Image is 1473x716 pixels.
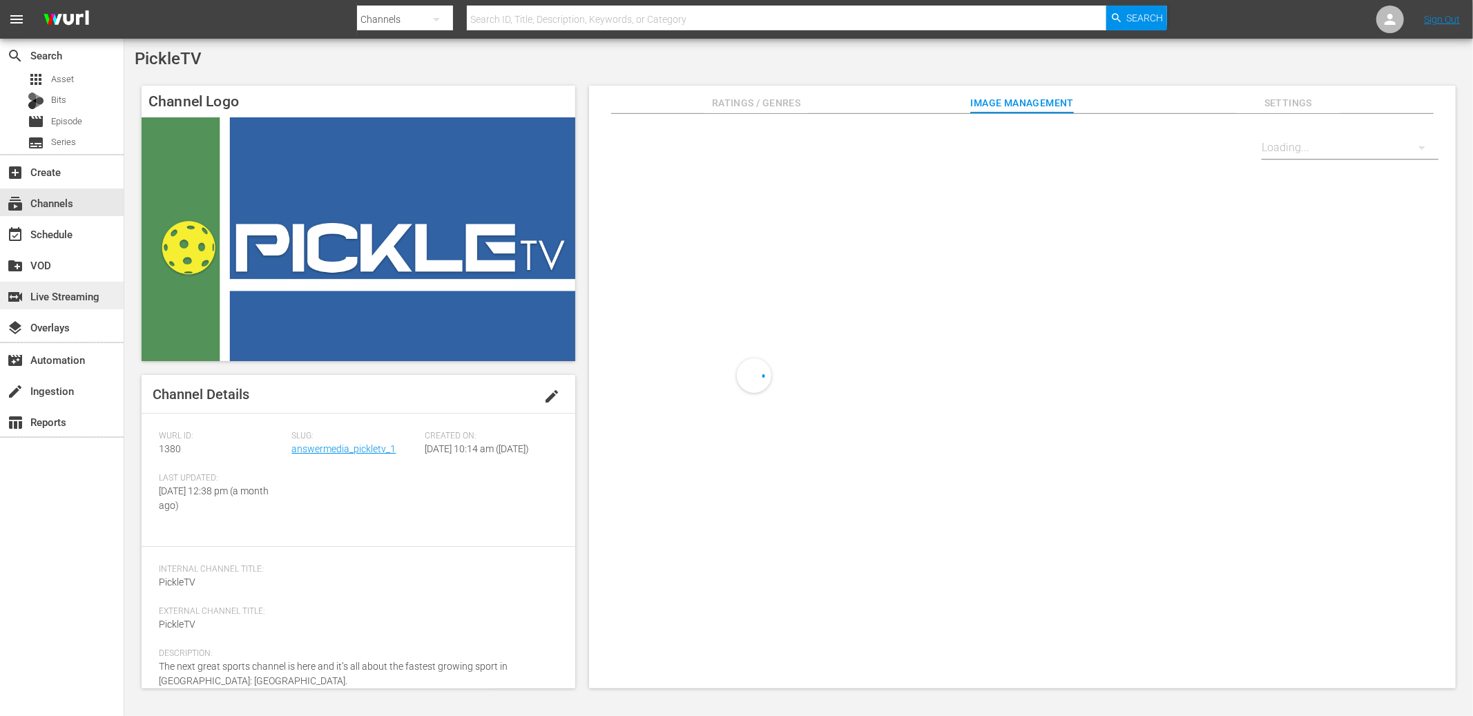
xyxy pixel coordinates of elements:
[7,226,23,243] span: Schedule
[159,564,551,575] span: Internal Channel Title:
[292,443,396,454] a: answermedia_pickletv_1
[142,86,575,117] h4: Channel Logo
[7,258,23,274] span: VOD
[159,431,285,442] span: Wurl ID:
[1106,6,1167,30] button: Search
[1127,6,1164,30] span: Search
[159,473,285,484] span: Last Updated:
[7,48,23,64] span: Search
[28,113,44,130] span: Episode
[7,352,23,369] span: Automation
[159,485,269,511] span: [DATE] 12:38 pm (a month ago)
[7,383,23,400] span: Ingestion
[292,431,418,442] span: Slug:
[51,93,66,107] span: Bits
[704,95,808,112] span: Ratings / Genres
[28,93,44,109] div: Bits
[7,320,23,336] span: Overlays
[51,135,76,149] span: Series
[1236,95,1340,112] span: Settings
[51,115,82,128] span: Episode
[51,72,74,86] span: Asset
[8,11,25,28] span: menu
[159,661,508,686] span: The next great sports channel is here and it’s all about the fastest growing sport in [GEOGRAPHIC...
[425,431,551,442] span: Created On:
[33,3,99,36] img: ans4CAIJ8jUAAAAAAAAAAAAAAAAAAAAAAAAgQb4GAAAAAAAAAAAAAAAAAAAAAAAAJMjXAAAAAAAAAAAAAAAAAAAAAAAAgAT5G...
[159,619,195,630] span: PickleTV
[970,95,1074,112] span: Image Management
[135,49,202,68] span: PickleTV
[28,71,44,88] span: Asset
[7,289,23,305] span: Live Streaming
[7,195,23,212] span: Channels
[159,648,551,659] span: Description:
[159,443,181,454] span: 1380
[535,380,568,413] button: edit
[28,135,44,151] span: Series
[153,386,249,403] span: Channel Details
[1424,14,1460,25] a: Sign Out
[543,388,560,405] span: edit
[425,443,529,454] span: [DATE] 10:14 am ([DATE])
[7,164,23,181] span: Create
[159,606,551,617] span: External Channel Title:
[7,414,23,431] span: Reports
[159,577,195,588] span: PickleTV
[142,117,575,361] img: PickleTV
